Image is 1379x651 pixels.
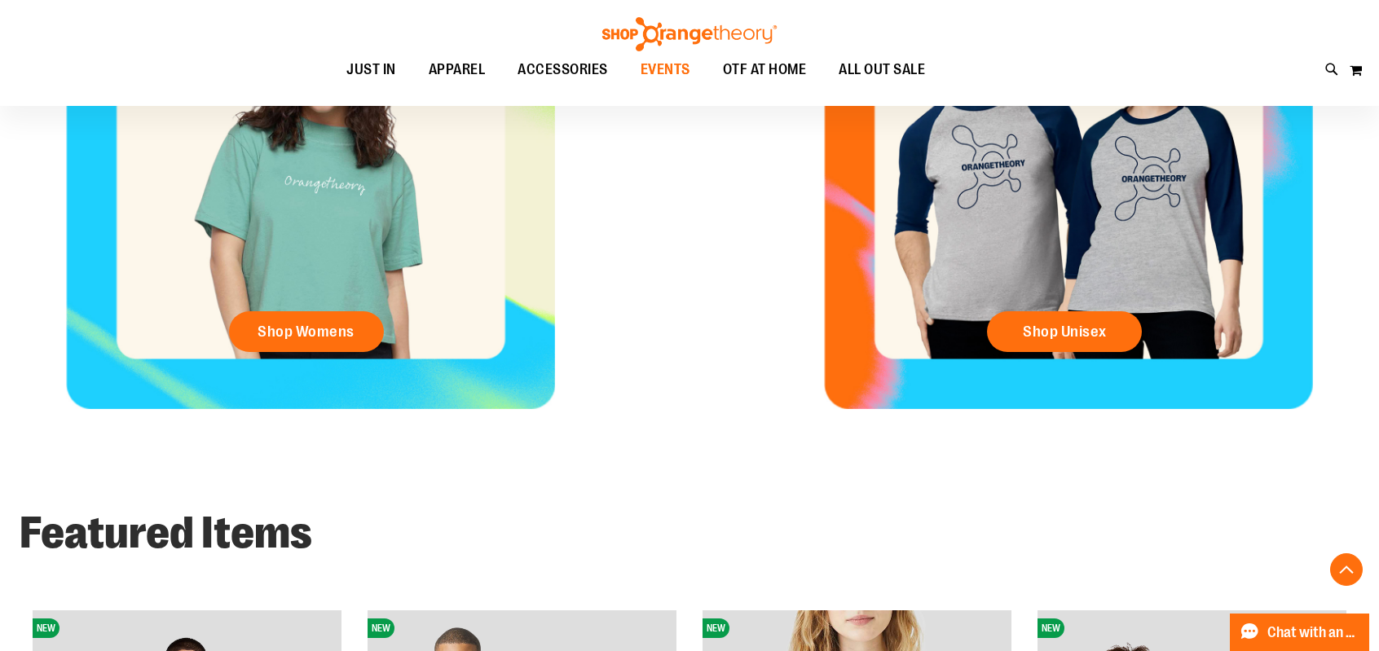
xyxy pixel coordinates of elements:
[229,311,384,352] a: Shop Womens
[703,618,729,638] span: NEW
[429,51,486,88] span: APPAREL
[1330,553,1363,586] button: Back To Top
[987,311,1142,352] a: Shop Unisex
[33,618,59,638] span: NEW
[839,51,925,88] span: ALL OUT SALE
[723,51,807,88] span: OTF AT HOME
[641,51,690,88] span: EVENTS
[368,618,394,638] span: NEW
[600,17,779,51] img: Shop Orangetheory
[346,51,396,88] span: JUST IN
[518,51,608,88] span: ACCESSORIES
[1038,618,1064,638] span: NEW
[1267,625,1359,640] span: Chat with an Expert
[1230,614,1370,651] button: Chat with an Expert
[258,323,355,341] span: Shop Womens
[20,508,312,558] strong: Featured Items
[1023,323,1107,341] span: Shop Unisex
